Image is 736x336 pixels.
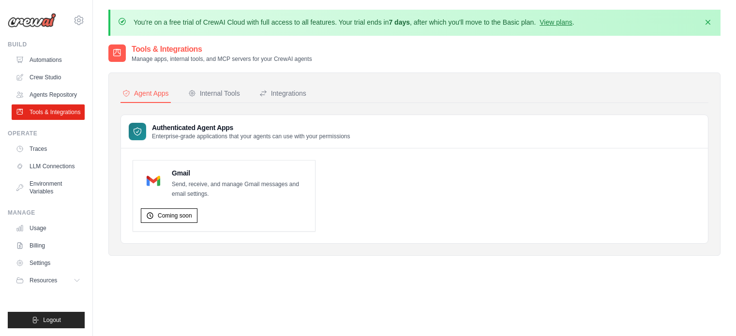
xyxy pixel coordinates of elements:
a: LLM Connections [12,159,85,174]
a: View plans [540,18,572,26]
strong: 7 days [389,18,410,26]
div: Agent Apps [122,88,169,98]
img: Gmail Logo [144,171,163,190]
h3: Authenticated Agent Apps [152,123,350,132]
a: Tools & Integrations [12,104,85,120]
div: Internal Tools [188,88,240,98]
h2: Tools & Integrations [132,44,312,55]
div: Integrations [259,88,306,98]
button: Agent Apps [120,85,171,103]
div: Operate [8,130,85,137]
button: Logout [8,312,85,328]
a: Traces [12,141,85,157]
div: Manage [8,209,85,217]
span: Coming soon [158,212,192,219]
a: Crew Studio [12,70,85,85]
img: Logo [8,13,56,28]
a: Settings [12,255,85,271]
p: Manage apps, internal tools, and MCP servers for your CrewAI agents [132,55,312,63]
p: Send, receive, and manage Gmail messages and email settings. [172,180,307,199]
p: You're on a free trial of CrewAI Cloud with full access to all features. Your trial ends in , aft... [134,17,574,27]
a: Agents Repository [12,87,85,102]
p: Enterprise-grade applications that your agents can use with your permissions [152,132,350,140]
button: Internal Tools [186,85,242,103]
button: Resources [12,273,85,288]
span: Resources [30,277,57,284]
a: Usage [12,220,85,236]
a: Automations [12,52,85,68]
h4: Gmail [172,168,307,178]
div: Build [8,41,85,48]
button: Integrations [257,85,308,103]
span: Logout [43,316,61,324]
a: Environment Variables [12,176,85,199]
a: Billing [12,238,85,253]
